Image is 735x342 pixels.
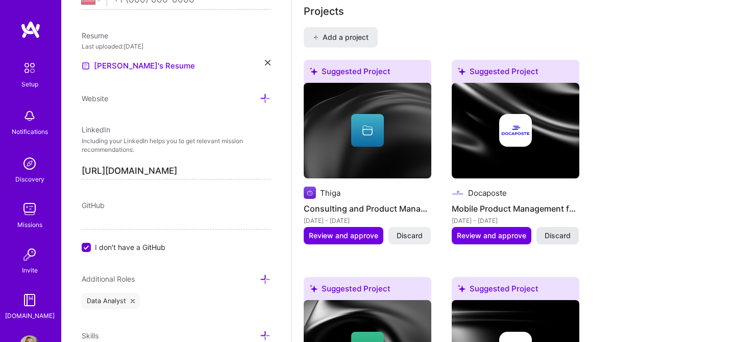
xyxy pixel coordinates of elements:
img: discovery [19,153,40,174]
div: Docaposte [468,188,507,198]
div: Discovery [15,174,44,185]
div: Last uploaded: [DATE] [82,41,271,52]
div: Setup [21,79,38,89]
div: Suggested Project [304,277,431,304]
img: Company logo [499,114,532,147]
img: Company logo [452,187,464,199]
img: Invite [19,244,40,265]
i: icon Close [131,299,135,303]
span: Skills [82,331,99,340]
i: icon SuggestedTeams [310,67,317,75]
div: Thiga [320,188,340,198]
img: cover [304,83,431,179]
h4: Consulting and Product Management Leadership [304,202,431,215]
p: Including your LinkedIn helps you to get relevant mission recommendations. [82,137,271,154]
span: Website [82,94,108,103]
div: Projects [304,4,344,19]
i: icon PlusBlack [313,35,318,40]
img: cover [452,83,579,179]
span: Discard [397,231,423,241]
span: Add a project [313,32,369,42]
span: Discard [545,231,571,241]
i: icon SuggestedTeams [458,285,465,292]
img: logo [20,20,41,39]
div: [DOMAIN_NAME] [5,310,55,321]
div: [DATE] - [DATE] [304,215,431,226]
img: guide book [19,290,40,310]
div: Suggested Project [452,277,579,304]
img: setup [19,57,40,79]
span: LinkedIn [82,125,110,134]
div: Data Analyst [82,293,140,309]
div: Add projects you've worked on [304,4,344,19]
img: bell [19,106,40,126]
h4: Mobile Product Management for IoT [452,202,579,215]
i: icon Close [265,60,271,65]
div: Suggested Project [304,60,431,87]
div: Notifications [12,126,48,137]
img: Company logo [304,187,316,199]
div: Missions [17,219,42,230]
a: [PERSON_NAME]'s Resume [82,60,195,72]
span: Resume [82,31,108,40]
div: Suggested Project [452,60,579,87]
img: Resume [82,62,90,70]
span: GitHub [82,201,105,210]
span: Review and approve [309,231,378,241]
div: [DATE] - [DATE] [452,215,579,226]
span: I don't have a GitHub [95,242,165,253]
i: icon SuggestedTeams [458,67,465,75]
div: Invite [22,265,38,276]
span: Review and approve [457,231,526,241]
i: icon SuggestedTeams [310,285,317,292]
span: Additional Roles [82,275,135,283]
img: teamwork [19,199,40,219]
